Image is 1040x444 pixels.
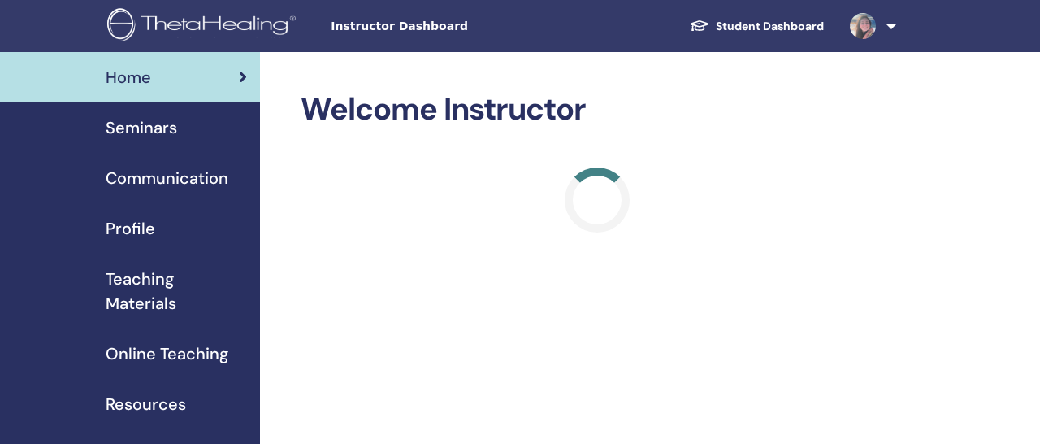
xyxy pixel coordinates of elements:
img: logo.png [107,8,301,45]
span: Resources [106,392,186,416]
span: Online Teaching [106,342,228,366]
span: Profile [106,216,155,241]
span: Seminars [106,115,177,140]
span: Home [106,65,151,89]
span: Teaching Materials [106,267,247,316]
span: Instructor Dashboard [331,18,574,35]
img: graduation-cap-white.svg [690,19,709,33]
img: default.jpg [850,13,876,39]
span: Communication [106,166,228,190]
h2: Welcome Instructor [301,91,894,128]
a: Student Dashboard [677,11,837,41]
